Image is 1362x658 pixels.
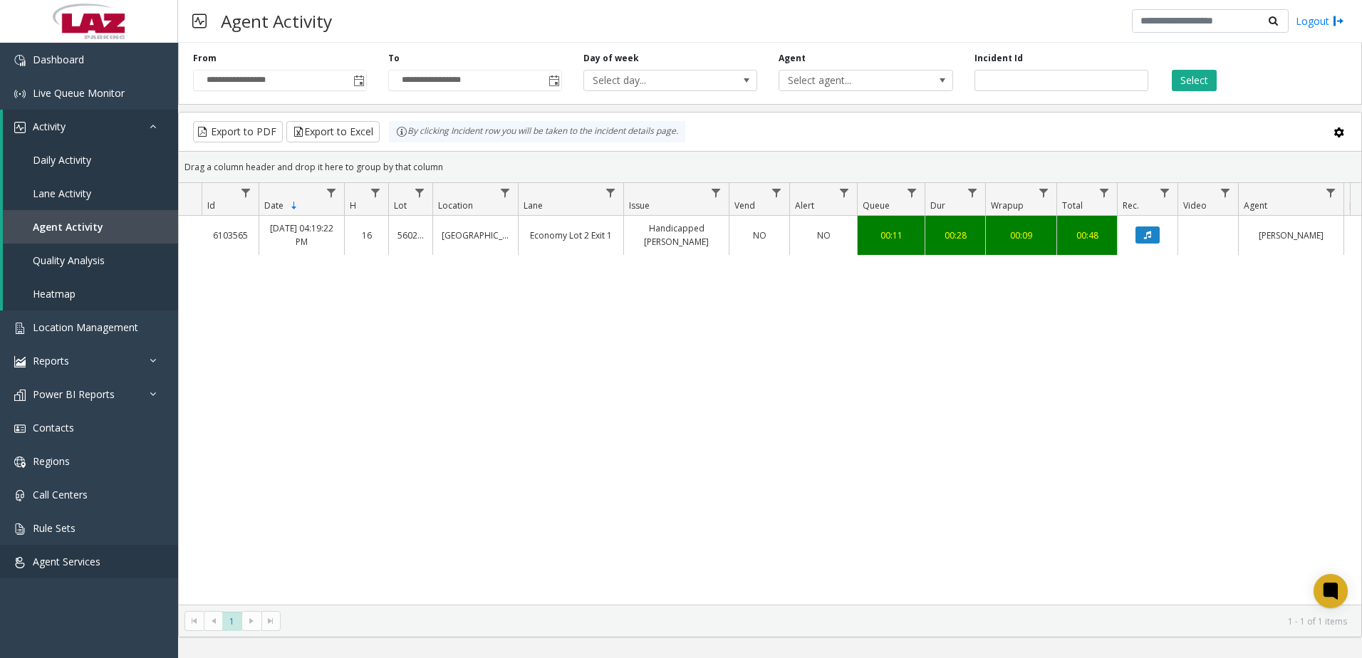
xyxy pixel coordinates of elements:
[734,199,755,211] span: Vend
[930,199,945,211] span: Dur
[3,110,178,143] a: Activity
[14,456,26,468] img: 'icon'
[268,221,336,249] a: [DATE] 04:19:22 PM
[33,254,105,267] span: Quality Analysis
[438,199,473,211] span: Location
[629,199,650,211] span: Issue
[767,183,786,202] a: Vend Filter Menu
[33,555,100,568] span: Agent Services
[14,423,26,434] img: 'icon'
[1321,183,1341,202] a: Agent Filter Menu
[583,52,639,65] label: Day of week
[33,153,91,167] span: Daily Activity
[1247,229,1335,242] a: [PERSON_NAME]
[236,183,256,202] a: Id Filter Menu
[779,70,917,90] span: Select agent...
[288,200,300,211] span: Sortable
[322,183,341,202] a: Date Filter Menu
[192,4,207,38] img: pageIcon
[286,121,380,142] button: Export to Excel
[394,199,407,211] span: Lot
[33,421,74,434] span: Contacts
[779,52,806,65] label: Agent
[994,229,1048,242] div: 00:09
[738,229,781,242] a: NO
[14,323,26,334] img: 'icon'
[14,490,26,501] img: 'icon'
[33,287,76,301] span: Heatmap
[584,70,722,90] span: Select day...
[14,523,26,535] img: 'icon'
[863,199,890,211] span: Queue
[1244,199,1267,211] span: Agent
[1062,199,1083,211] span: Total
[753,229,766,241] span: NO
[222,612,241,631] span: Page 1
[396,126,407,137] img: infoIcon.svg
[33,120,66,133] span: Activity
[866,229,916,242] a: 00:11
[3,143,178,177] a: Daily Activity
[207,199,215,211] span: Id
[214,4,339,38] h3: Agent Activity
[410,183,430,202] a: Lot Filter Menu
[14,356,26,367] img: 'icon'
[397,229,424,242] a: 560271
[193,52,217,65] label: From
[14,390,26,401] img: 'icon'
[193,121,283,142] button: Export to PDF
[1123,199,1139,211] span: Rec.
[33,488,88,501] span: Call Centers
[350,70,366,90] span: Toggle popup
[389,121,685,142] div: By clicking Incident row you will be taken to the incident details page.
[366,183,385,202] a: H Filter Menu
[1034,183,1054,202] a: Wrapup Filter Menu
[1296,14,1344,28] a: Logout
[546,70,561,90] span: Toggle popup
[795,199,814,211] span: Alert
[350,199,356,211] span: H
[388,52,400,65] label: To
[1183,199,1207,211] span: Video
[1172,70,1217,91] button: Select
[3,244,178,277] a: Quality Analysis
[179,183,1361,605] div: Data table
[179,155,1361,179] div: Drag a column header and drop it here to group by that column
[974,52,1023,65] label: Incident Id
[3,210,178,244] a: Agent Activity
[934,229,977,242] a: 00:28
[33,187,91,200] span: Lane Activity
[963,183,982,202] a: Dur Filter Menu
[33,354,69,367] span: Reports
[33,86,125,100] span: Live Queue Monitor
[799,229,848,242] a: NO
[524,199,543,211] span: Lane
[33,454,70,468] span: Regions
[14,557,26,568] img: 'icon'
[210,229,250,242] a: 6103565
[33,387,115,401] span: Power BI Reports
[33,53,84,66] span: Dashboard
[496,183,515,202] a: Location Filter Menu
[353,229,380,242] a: 16
[601,183,620,202] a: Lane Filter Menu
[707,183,726,202] a: Issue Filter Menu
[3,277,178,310] a: Heatmap
[289,615,1347,627] kendo-pager-info: 1 - 1 of 1 items
[835,183,854,202] a: Alert Filter Menu
[1066,229,1108,242] a: 00:48
[33,521,76,535] span: Rule Sets
[527,229,615,242] a: Economy Lot 2 Exit 1
[1155,183,1175,202] a: Rec. Filter Menu
[991,199,1024,211] span: Wrapup
[1216,183,1235,202] a: Video Filter Menu
[33,220,103,234] span: Agent Activity
[903,183,922,202] a: Queue Filter Menu
[1333,14,1344,28] img: logout
[14,55,26,66] img: 'icon'
[33,320,138,334] span: Location Management
[14,122,26,133] img: 'icon'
